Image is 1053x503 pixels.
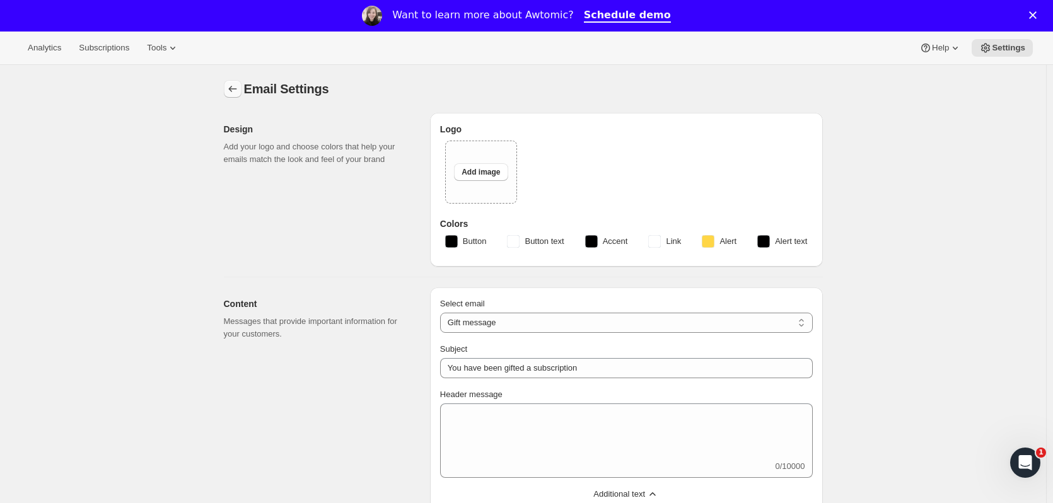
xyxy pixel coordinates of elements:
span: Settings [992,43,1025,53]
span: Help [932,43,949,53]
button: Button text [499,231,571,251]
button: Alert [694,231,744,251]
button: Settings [972,39,1033,57]
div: Want to learn more about Awtomic? [392,9,573,21]
button: Analytics [20,39,69,57]
span: Subject [440,344,467,354]
h2: Design [224,123,410,136]
button: Tools [139,39,187,57]
span: Add image [462,167,500,177]
div: Close [1029,11,1042,19]
button: Help [912,39,969,57]
a: Schedule demo [584,9,671,23]
img: Profile image for Emily [362,6,382,26]
button: Subscriptions [71,39,137,57]
button: Button [438,231,494,251]
span: Button [463,235,487,248]
button: Add image [454,163,508,181]
p: Add your logo and choose colors that help your emails match the look and feel of your brand [224,141,410,166]
span: Button text [525,235,564,248]
iframe: Intercom live chat [1010,448,1040,478]
button: Accent [578,231,636,251]
h3: Logo [440,123,813,136]
span: Select email [440,299,485,308]
p: Messages that provide important information for your customers. [224,315,410,340]
h3: Colors [440,217,813,230]
button: Link [641,231,689,251]
button: Alert text [750,231,815,251]
span: Additional text [593,488,645,500]
h2: Content [224,298,410,310]
span: 1 [1036,448,1046,458]
span: Accent [603,235,628,248]
span: Alert [719,235,736,248]
span: Subscriptions [79,43,129,53]
span: Analytics [28,43,61,53]
span: Email Settings [244,82,329,96]
span: Header message [440,390,503,399]
span: Link [666,235,681,248]
span: Tools [147,43,166,53]
button: Settings [224,80,241,98]
span: Alert text [775,235,807,248]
